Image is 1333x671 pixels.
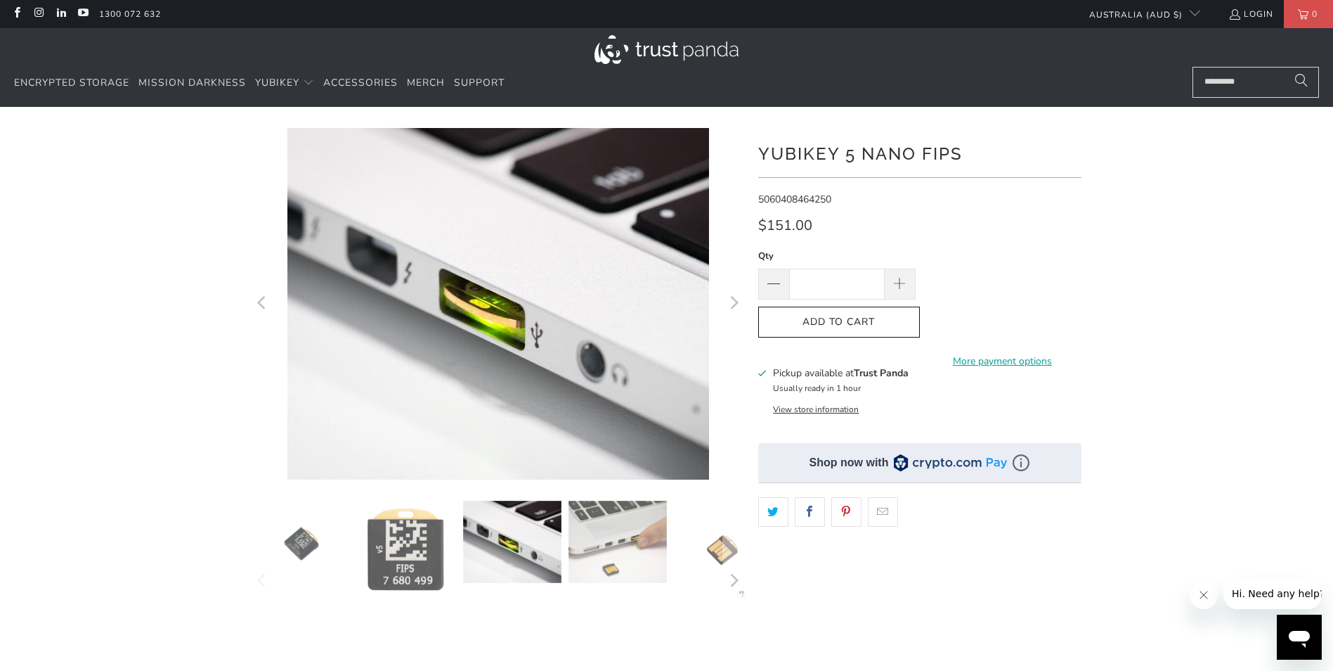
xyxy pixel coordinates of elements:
a: Trust Panda Australia on Facebook [11,8,22,20]
span: YubiKey [255,76,299,89]
div: Shop now with [809,455,889,471]
a: Support [454,67,505,100]
span: Support [454,76,505,89]
a: More payment options [924,354,1081,369]
span: 5060408464250 [758,193,831,206]
a: Email this to a friend [868,497,898,527]
h1: YubiKey 5 Nano FIPS [758,139,1081,167]
button: Next [722,128,745,480]
img: YubiKey 5 Nano FIPS - Trust Panda [673,501,772,599]
iframe: Message from company [1223,578,1322,609]
a: Login [1228,6,1273,22]
a: Trust Panda Australia on LinkedIn [55,8,67,20]
iframe: Close message [1190,581,1218,609]
a: Merch [407,67,445,100]
span: Merch [407,76,445,89]
nav: Translation missing: en.navigation.header.main_nav [14,67,505,100]
button: View store information [773,404,859,415]
iframe: Reviews Widget [758,551,1081,598]
a: Share this on Pinterest [831,497,861,527]
button: Previous [252,128,274,480]
input: Search... [1192,67,1319,98]
h3: Pickup available at [773,366,909,381]
button: Add to Cart [758,307,920,338]
a: Encrypted Storage [14,67,129,100]
img: YubiKey 5 Nano FIPS - Trust Panda [463,501,561,583]
img: YubiKey 5 Nano FIPS - Trust Panda [358,501,456,600]
span: Mission Darkness [138,76,246,89]
a: Trust Panda Australia on YouTube [77,8,89,20]
span: $151.00 [758,216,812,235]
a: YubiKey 5 Nano FIPS - Trust Panda [252,128,743,480]
img: Trust Panda Australia [594,35,739,64]
a: Share this on Twitter [758,497,788,527]
iframe: Button to launch messaging window [1277,615,1322,660]
img: YubiKey 5 Nano FIPS - Trust Panda [568,501,667,583]
span: Accessories [323,76,398,89]
span: Hi. Need any help? [8,10,101,21]
img: YubiKey 5 Nano FIPS - Trust Panda [252,501,351,587]
label: Qty [758,248,916,264]
span: Add to Cart [773,317,905,328]
button: Next [722,501,745,661]
a: Trust Panda Australia on Instagram [32,8,44,20]
small: Usually ready in 1 hour [773,383,861,394]
span: Encrypted Storage [14,76,129,89]
a: Mission Darkness [138,67,246,100]
b: Trust Panda [854,366,909,380]
a: Accessories [323,67,398,100]
a: Share this on Facebook [795,497,825,527]
a: 1300 072 632 [99,6,161,22]
button: Previous [252,501,274,661]
button: Search [1284,67,1319,98]
summary: YubiKey [255,67,314,100]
